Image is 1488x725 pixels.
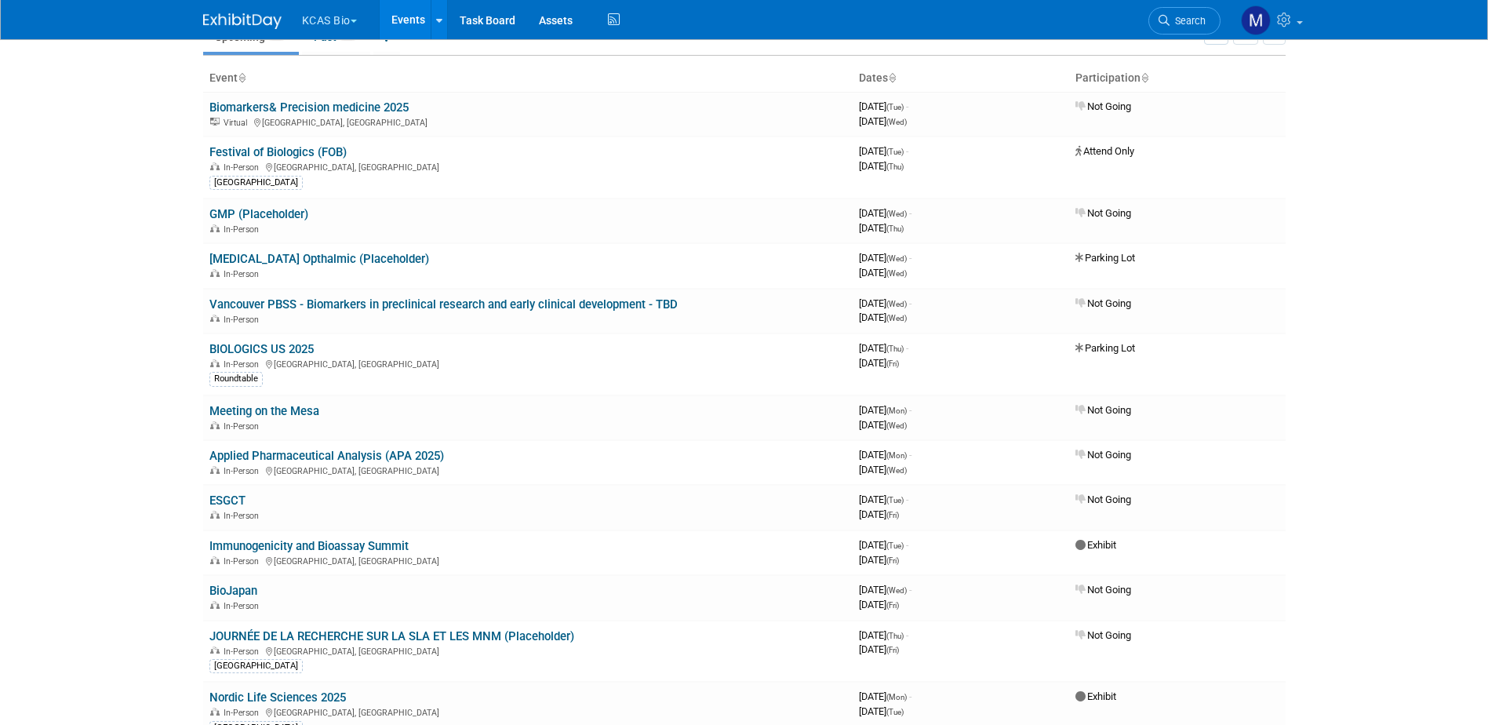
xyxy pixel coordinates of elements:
[859,404,911,416] span: [DATE]
[1141,71,1148,84] a: Sort by Participation Type
[909,449,911,461] span: -
[859,419,907,431] span: [DATE]
[859,554,899,566] span: [DATE]
[859,539,908,551] span: [DATE]
[886,359,899,368] span: (Fri)
[224,601,264,611] span: In-Person
[1075,207,1131,219] span: Not Going
[1241,5,1271,35] img: Marvin Lewis
[859,311,907,323] span: [DATE]
[886,451,907,460] span: (Mon)
[853,65,1069,92] th: Dates
[1075,145,1134,157] span: Attend Only
[886,300,907,308] span: (Wed)
[886,511,899,519] span: (Fri)
[909,297,911,309] span: -
[859,508,899,520] span: [DATE]
[909,690,911,702] span: -
[210,601,220,609] img: In-Person Event
[859,252,911,264] span: [DATE]
[209,207,308,221] a: GMP (Placeholder)
[210,466,220,474] img: In-Person Event
[886,556,899,565] span: (Fri)
[210,162,220,170] img: In-Person Event
[859,357,899,369] span: [DATE]
[209,115,846,128] div: [GEOGRAPHIC_DATA], [GEOGRAPHIC_DATA]
[859,643,899,655] span: [DATE]
[210,421,220,429] img: In-Person Event
[886,496,904,505] span: (Tue)
[209,357,846,370] div: [GEOGRAPHIC_DATA], [GEOGRAPHIC_DATA]
[209,644,846,657] div: [GEOGRAPHIC_DATA], [GEOGRAPHIC_DATA]
[1075,690,1116,702] span: Exhibit
[210,224,220,232] img: In-Person Event
[886,693,907,701] span: (Mon)
[224,359,264,370] span: In-Person
[886,421,907,430] span: (Wed)
[906,539,908,551] span: -
[859,207,911,219] span: [DATE]
[209,404,319,418] a: Meeting on the Mesa
[209,145,347,159] a: Festival of Biologics (FOB)
[224,118,252,128] span: Virtual
[906,100,908,112] span: -
[210,511,220,519] img: In-Person Event
[886,646,899,654] span: (Fri)
[209,705,846,718] div: [GEOGRAPHIC_DATA], [GEOGRAPHIC_DATA]
[859,145,908,157] span: [DATE]
[210,118,220,126] img: Virtual Event
[209,252,429,266] a: [MEDICAL_DATA] Opthalmic (Placeholder)
[886,103,904,111] span: (Tue)
[209,297,678,311] a: Vancouver PBSS - Biomarkers in preclinical research and early clinical development - TBD
[859,267,907,279] span: [DATE]
[859,222,904,234] span: [DATE]
[909,252,911,264] span: -
[1075,252,1135,264] span: Parking Lot
[886,466,907,475] span: (Wed)
[886,224,904,233] span: (Thu)
[886,269,907,278] span: (Wed)
[210,315,220,322] img: In-Person Event
[224,421,264,432] span: In-Person
[210,647,220,654] img: In-Person Event
[1075,494,1131,505] span: Not Going
[238,71,246,84] a: Sort by Event Name
[210,708,220,716] img: In-Person Event
[1075,342,1135,354] span: Parking Lot
[909,584,911,596] span: -
[203,65,853,92] th: Event
[859,115,907,127] span: [DATE]
[859,599,899,610] span: [DATE]
[209,584,257,598] a: BioJapan
[1075,404,1131,416] span: Not Going
[209,629,574,643] a: JOURNÉE DE LA RECHERCHE SUR LA SLA ET LES MNM (Placeholder)
[886,254,907,263] span: (Wed)
[886,586,907,595] span: (Wed)
[906,494,908,505] span: -
[209,342,314,356] a: BIOLOGICS US 2025
[859,449,911,461] span: [DATE]
[209,100,409,115] a: Biomarkers& Precision medicine 2025
[1170,15,1206,27] span: Search
[1075,629,1131,641] span: Not Going
[886,118,907,126] span: (Wed)
[209,464,846,476] div: [GEOGRAPHIC_DATA], [GEOGRAPHIC_DATA]
[209,539,409,553] a: Immunogenicity and Bioassay Summit
[210,359,220,367] img: In-Person Event
[859,342,908,354] span: [DATE]
[888,71,896,84] a: Sort by Start Date
[209,160,846,173] div: [GEOGRAPHIC_DATA], [GEOGRAPHIC_DATA]
[906,145,908,157] span: -
[886,209,907,218] span: (Wed)
[224,708,264,718] span: In-Person
[859,494,908,505] span: [DATE]
[1075,539,1116,551] span: Exhibit
[859,100,908,112] span: [DATE]
[886,601,899,610] span: (Fri)
[210,269,220,277] img: In-Person Event
[209,659,303,673] div: [GEOGRAPHIC_DATA]
[224,269,264,279] span: In-Person
[209,372,263,386] div: Roundtable
[859,584,911,596] span: [DATE]
[886,314,907,322] span: (Wed)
